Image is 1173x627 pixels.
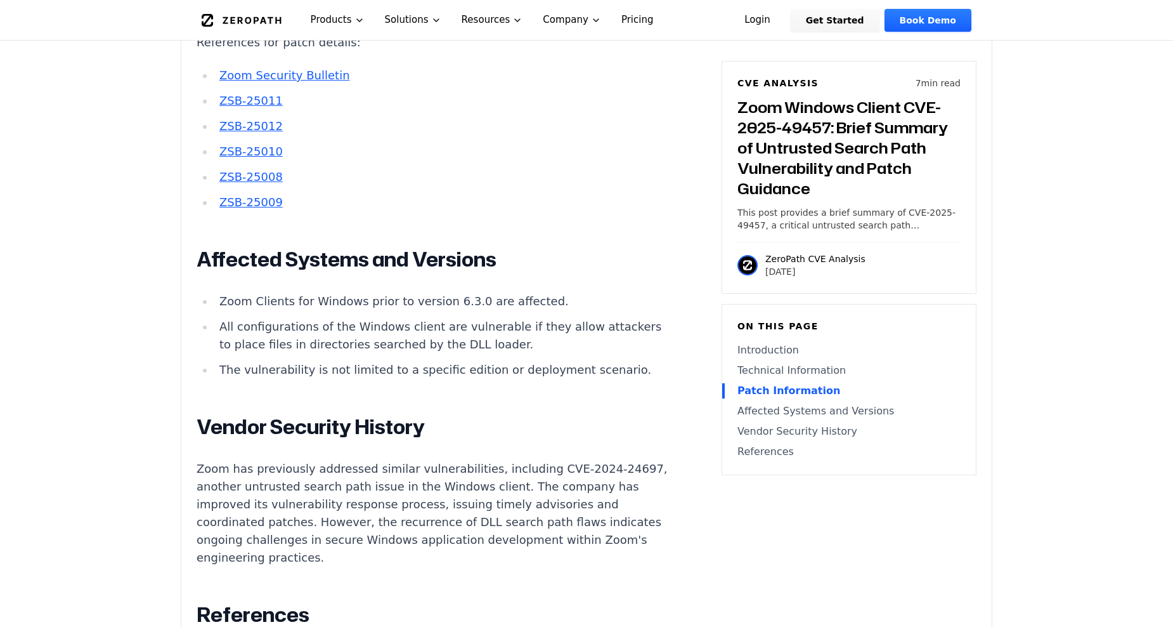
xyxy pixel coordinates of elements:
a: Zoom Security Bulletin [219,69,350,82]
h6: CVE Analysis [737,77,819,89]
a: ZSB-25008 [219,170,283,183]
a: Affected Systems and Versions [737,404,961,419]
h2: Affected Systems and Versions [197,247,668,272]
a: Get Started [791,9,879,32]
a: ZSB-25009 [219,195,283,209]
p: 7 min read [916,77,961,89]
a: References [737,444,961,459]
a: Technical Information [737,363,961,378]
p: This post provides a brief summary of CVE-2025-49457, a critical untrusted search path vulnerabil... [737,206,961,232]
img: ZeroPath CVE Analysis [737,255,758,275]
a: ZSB-25012 [219,119,283,133]
li: All configurations of the Windows client are vulnerable if they allow attackers to place files in... [214,318,668,353]
li: The vulnerability is not limited to a specific edition or deployment scenario. [214,361,668,379]
p: ZeroPath CVE Analysis [765,253,865,265]
h6: On this page [737,320,961,333]
a: Login [729,9,786,32]
li: Zoom Clients for Windows prior to version 6.3.0 are affected. [214,293,668,310]
h2: Vendor Security History [197,414,668,440]
p: [DATE] [765,265,865,278]
a: Patch Information [737,383,961,399]
a: Vendor Security History [737,424,961,439]
a: Introduction [737,343,961,358]
h3: Zoom Windows Client CVE-2025-49457: Brief Summary of Untrusted Search Path Vulnerability and Patc... [737,97,961,199]
p: Zoom has previously addressed similar vulnerabilities, including CVE-2024-24697, another untruste... [197,460,668,567]
a: ZSB-25011 [219,94,283,107]
a: ZSB-25010 [219,145,283,158]
p: References for patch details: [197,34,668,51]
a: Book Demo [885,9,971,32]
